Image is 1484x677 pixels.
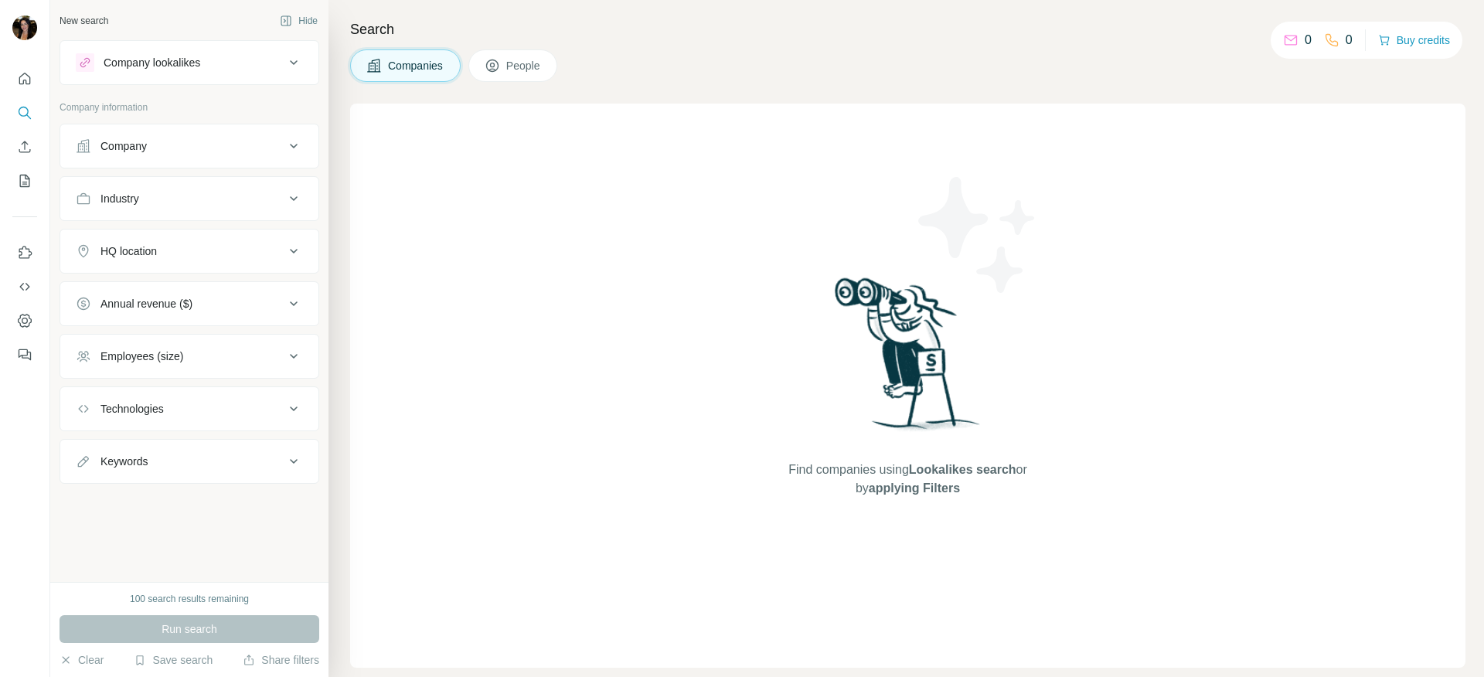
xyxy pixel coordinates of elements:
button: Employees (size) [60,338,318,375]
span: Lookalikes search [909,463,1016,476]
button: Technologies [60,390,318,427]
h4: Search [350,19,1465,40]
span: applying Filters [869,481,960,495]
button: Enrich CSV [12,133,37,161]
span: Companies [388,58,444,73]
button: Use Surfe on LinkedIn [12,239,37,267]
div: Keywords [100,454,148,469]
button: Keywords [60,443,318,480]
div: Industry [100,191,139,206]
span: People [506,58,542,73]
div: Company lookalikes [104,55,200,70]
button: Buy credits [1378,29,1450,51]
button: Quick start [12,65,37,93]
img: Surfe Illustration - Woman searching with binoculars [828,274,989,446]
button: Dashboard [12,307,37,335]
div: Company [100,138,147,154]
button: HQ location [60,233,318,270]
button: My lists [12,167,37,195]
button: Hide [269,9,328,32]
button: Share filters [243,652,319,668]
button: Industry [60,180,318,217]
div: HQ location [100,243,157,259]
img: Avatar [12,15,37,40]
button: Clear [60,652,104,668]
button: Search [12,99,37,127]
div: Technologies [100,401,164,417]
button: Save search [134,652,213,668]
button: Annual revenue ($) [60,285,318,322]
button: Company lookalikes [60,44,318,81]
span: Find companies using or by [784,461,1031,498]
div: Annual revenue ($) [100,296,192,311]
div: Employees (size) [100,349,183,364]
button: Use Surfe API [12,273,37,301]
p: 0 [1346,31,1353,49]
img: Surfe Illustration - Stars [908,165,1047,304]
div: New search [60,14,108,28]
p: 0 [1305,31,1312,49]
button: Company [60,128,318,165]
p: Company information [60,100,319,114]
div: 100 search results remaining [130,592,249,606]
button: Feedback [12,341,37,369]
